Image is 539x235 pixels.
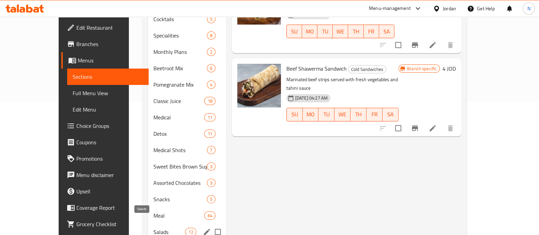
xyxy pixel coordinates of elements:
div: Jordan [443,5,456,12]
img: Beef Shawerma Sandwich [237,64,281,107]
span: Menus [78,56,143,64]
div: Beetroot Mix6 [148,60,226,76]
button: SA [379,25,394,38]
a: Edit Restaurant [61,19,149,36]
button: TU [318,108,334,121]
span: 11 [205,131,215,137]
button: Branch-specific-item [407,120,423,136]
span: Branch specific [404,65,439,72]
a: Upsell [61,183,149,200]
span: 64 [205,212,215,219]
div: Snacks5 [148,191,226,207]
a: Menus [61,52,149,69]
div: Specialities [153,31,207,40]
span: 7 [207,147,215,153]
span: Snacks [153,195,207,203]
a: Edit menu item [429,41,437,49]
a: Sections [67,69,149,85]
span: Assorted Chocolates [153,179,207,187]
span: Upsell [76,187,143,195]
span: 2 [207,49,215,55]
a: Choice Groups [61,118,149,134]
span: SA [385,109,396,119]
span: Monthly Plans [153,48,207,56]
span: 18 [205,98,215,104]
button: WE [334,108,350,121]
span: Beetroot Mix [153,64,207,72]
span: MO [305,27,315,36]
span: Classic Juice [153,97,205,105]
span: Medical Shots [153,146,207,154]
span: SU [289,27,299,36]
button: MO [302,25,317,38]
div: items [207,162,215,171]
div: items [207,64,215,72]
span: Coupons [76,138,143,146]
span: N [527,5,530,12]
div: items [207,146,215,154]
span: Cocktails [153,15,207,23]
div: items [207,80,215,89]
span: 4 [207,82,215,88]
div: Medical11 [148,109,226,126]
span: Sweet Bites Brown Sugar [153,162,207,171]
span: Edit Menu [73,105,143,114]
div: items [207,48,215,56]
span: TU [320,27,330,36]
span: Meal [153,211,205,220]
button: FR [364,25,379,38]
div: Meal64 [148,207,226,224]
a: Grocery Checklist [61,216,149,232]
button: delete [442,120,459,136]
button: SU [286,108,303,121]
div: items [204,211,215,220]
div: Medical Shots7 [148,142,226,158]
span: Menu disclaimer [76,171,143,179]
span: SU [289,109,300,119]
div: Assorted Chocolates3 [148,175,226,191]
span: 6 [207,65,215,72]
button: TH [350,108,366,121]
span: Detox [153,130,205,138]
a: Menu disclaimer [61,167,149,183]
a: Promotions [61,150,149,167]
span: Pomegranate Mix [153,80,207,89]
div: Detox11 [148,126,226,142]
div: items [207,195,215,203]
button: TH [348,25,363,38]
div: items [204,130,215,138]
a: Full Menu View [67,85,149,101]
div: items [207,15,215,23]
div: items [207,31,215,40]
span: 5 [207,196,215,203]
span: Select to update [391,121,405,135]
span: TH [351,27,361,36]
span: 3 [207,163,215,170]
span: 5 [207,16,215,23]
div: items [207,179,215,187]
span: Branches [76,40,143,48]
button: SA [383,108,399,121]
span: Edit Restaurant [76,24,143,32]
span: Full Menu View [73,89,143,97]
button: WE [333,25,348,38]
div: items [204,113,215,121]
a: Edit menu item [429,124,437,132]
span: FR [369,109,380,119]
p: Marinated beef strips served with fresh vegetables and tahini sauce [286,75,399,92]
a: Coupons [61,134,149,150]
span: 8 [207,32,215,39]
div: Menu-management [369,4,411,13]
span: Medical [153,113,205,121]
span: Select to update [391,38,405,52]
div: Classic Juice18 [148,93,226,109]
button: SU [286,25,302,38]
